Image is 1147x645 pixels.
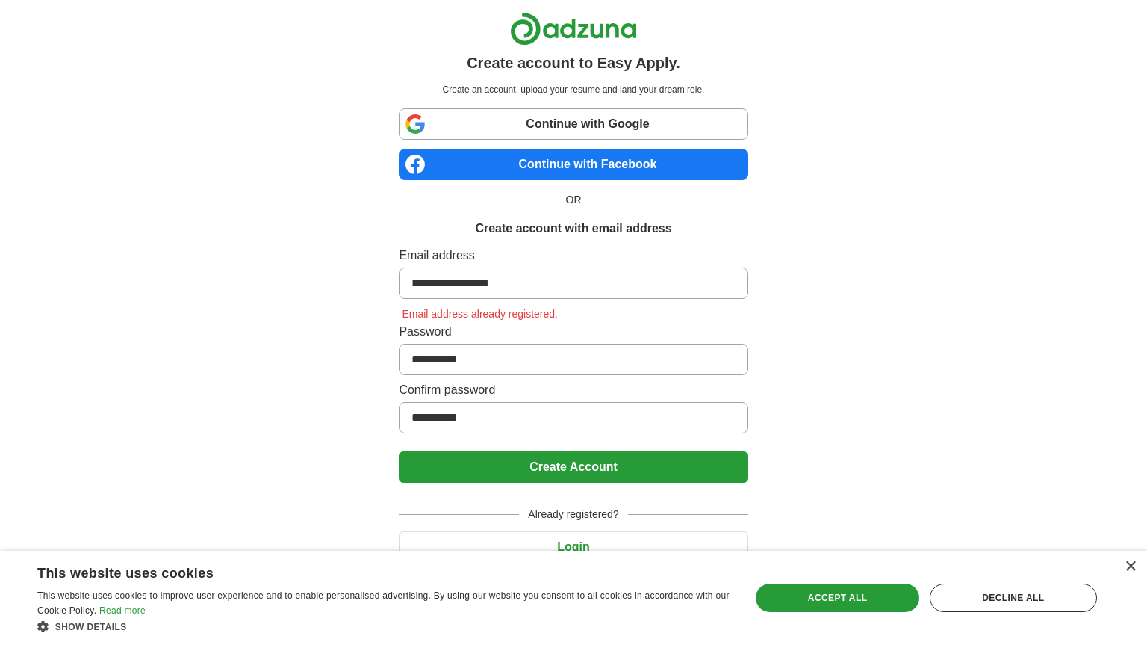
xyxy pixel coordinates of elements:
[399,531,747,563] button: Login
[756,584,918,612] div: Accept all
[399,451,747,483] button: Create Account
[399,323,747,341] label: Password
[519,507,627,522] span: Already registered?
[399,308,561,320] span: Email address already registered.
[930,584,1097,612] div: Decline all
[399,149,747,180] a: Continue with Facebook
[399,540,747,553] a: Login
[399,381,747,399] label: Confirm password
[55,622,127,632] span: Show details
[557,192,591,208] span: OR
[467,52,680,74] h1: Create account to Easy Apply.
[37,590,730,616] span: This website uses cookies to improve user experience and to enable personalised advertising. By u...
[399,108,747,140] a: Continue with Google
[402,83,745,96] p: Create an account, upload your resume and land your dream role.
[510,12,637,46] img: Adzuna logo
[1125,561,1136,573] div: Close
[399,247,747,265] label: Email address
[99,605,146,616] a: Read more, opens a new window
[37,560,692,582] div: This website uses cookies
[37,619,730,634] div: Show details
[475,220,671,238] h1: Create account with email address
